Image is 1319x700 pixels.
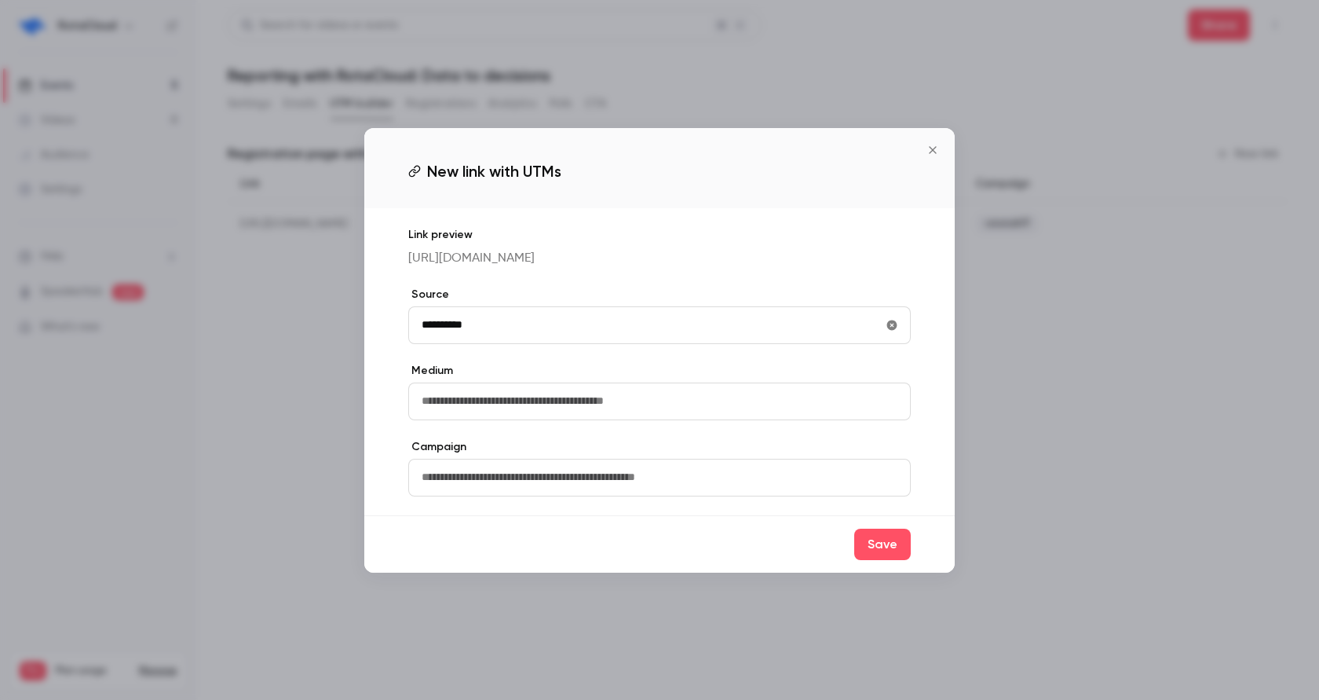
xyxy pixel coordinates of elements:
[854,529,911,560] button: Save
[408,287,911,302] label: Source
[408,363,911,379] label: Medium
[408,439,911,455] label: Campaign
[917,134,948,166] button: Close
[408,227,911,243] p: Link preview
[427,159,561,183] span: New link with UTMs
[879,313,904,338] button: utmSource
[408,249,911,268] p: [URL][DOMAIN_NAME]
